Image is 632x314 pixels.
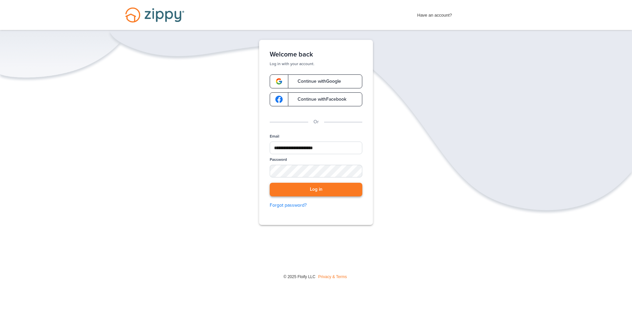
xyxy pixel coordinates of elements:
h1: Welcome back [270,51,362,58]
input: Password [270,165,362,177]
input: Email [270,142,362,154]
span: Continue with Google [291,79,341,84]
span: Continue with Facebook [291,97,346,102]
span: Have an account? [417,8,452,19]
img: google-logo [275,96,283,103]
img: google-logo [275,78,283,85]
a: google-logoContinue withGoogle [270,74,362,88]
label: Password [270,157,287,162]
a: Forgot password? [270,202,362,209]
label: Email [270,134,279,139]
p: Or [314,118,319,126]
button: Log in [270,183,362,196]
p: Log in with your account. [270,61,362,66]
a: google-logoContinue withFacebook [270,92,362,106]
a: Privacy & Terms [318,274,347,279]
span: © 2025 Floify LLC [283,274,315,279]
